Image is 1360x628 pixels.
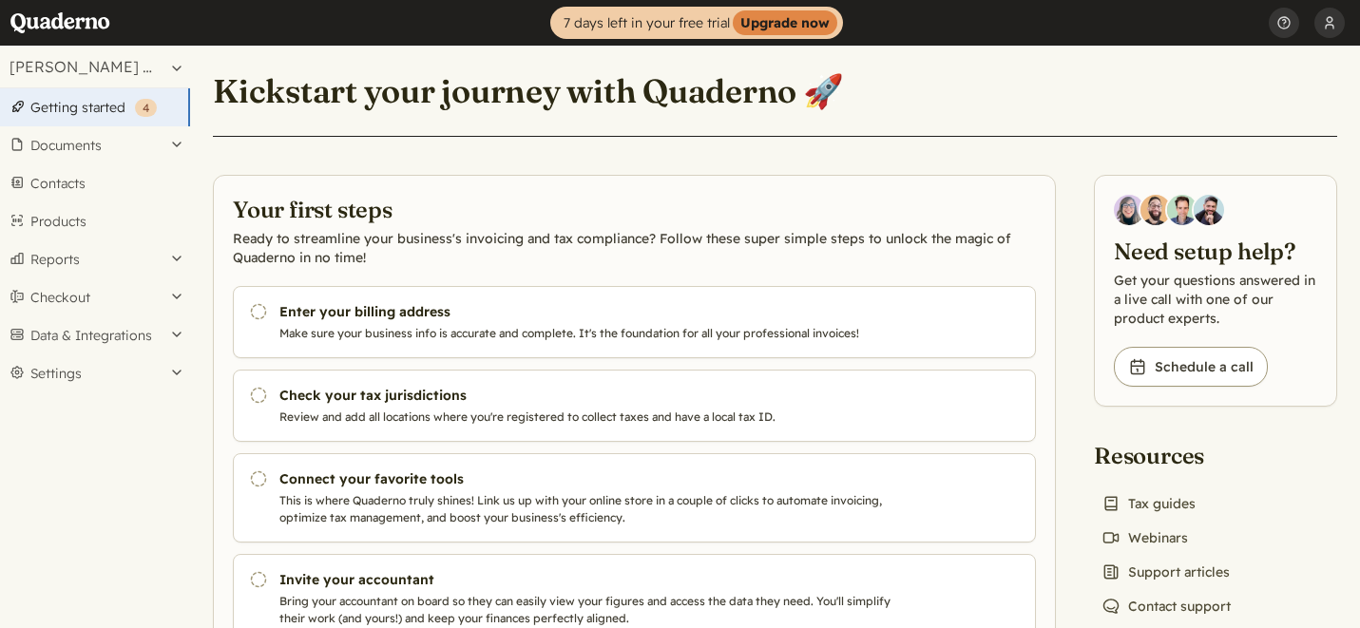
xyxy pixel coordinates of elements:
[1094,490,1203,517] a: Tax guides
[233,370,1036,442] a: Check your tax jurisdictions Review and add all locations where you're registered to collect taxe...
[1094,559,1237,585] a: Support articles
[279,469,892,488] h3: Connect your favorite tools
[233,229,1036,267] p: Ready to streamline your business's invoicing and tax compliance? Follow these super simple steps...
[233,195,1036,225] h2: Your first steps
[233,286,1036,358] a: Enter your billing address Make sure your business info is accurate and complete. It's the founda...
[1094,524,1196,551] a: Webinars
[143,101,149,115] span: 4
[279,593,892,627] p: Bring your accountant on board so they can easily view your figures and access the data they need...
[279,302,892,321] h3: Enter your billing address
[550,7,843,39] a: 7 days left in your free trialUpgrade now
[279,386,892,405] h3: Check your tax jurisdictions
[213,70,844,111] h1: Kickstart your journey with Quaderno 🚀
[1094,441,1238,471] h2: Resources
[1140,195,1171,225] img: Jairo Fumero, Account Executive at Quaderno
[279,570,892,589] h3: Invite your accountant
[1094,593,1238,619] a: Contact support
[1167,195,1197,225] img: Ivo Oltmans, Business Developer at Quaderno
[279,492,892,526] p: This is where Quaderno truly shines! Link us up with your online store in a couple of clicks to a...
[279,409,892,426] p: Review and add all locations where you're registered to collect taxes and have a local tax ID.
[279,325,892,342] p: Make sure your business info is accurate and complete. It's the foundation for all your professio...
[1194,195,1224,225] img: Javier Rubio, DevRel at Quaderno
[233,453,1036,542] a: Connect your favorite tools This is where Quaderno truly shines! Link us up with your online stor...
[733,10,837,35] strong: Upgrade now
[1114,271,1317,328] p: Get your questions answered in a live call with one of our product experts.
[1114,195,1144,225] img: Diana Carrasco, Account Executive at Quaderno
[1114,237,1317,267] h2: Need setup help?
[1114,347,1268,387] a: Schedule a call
